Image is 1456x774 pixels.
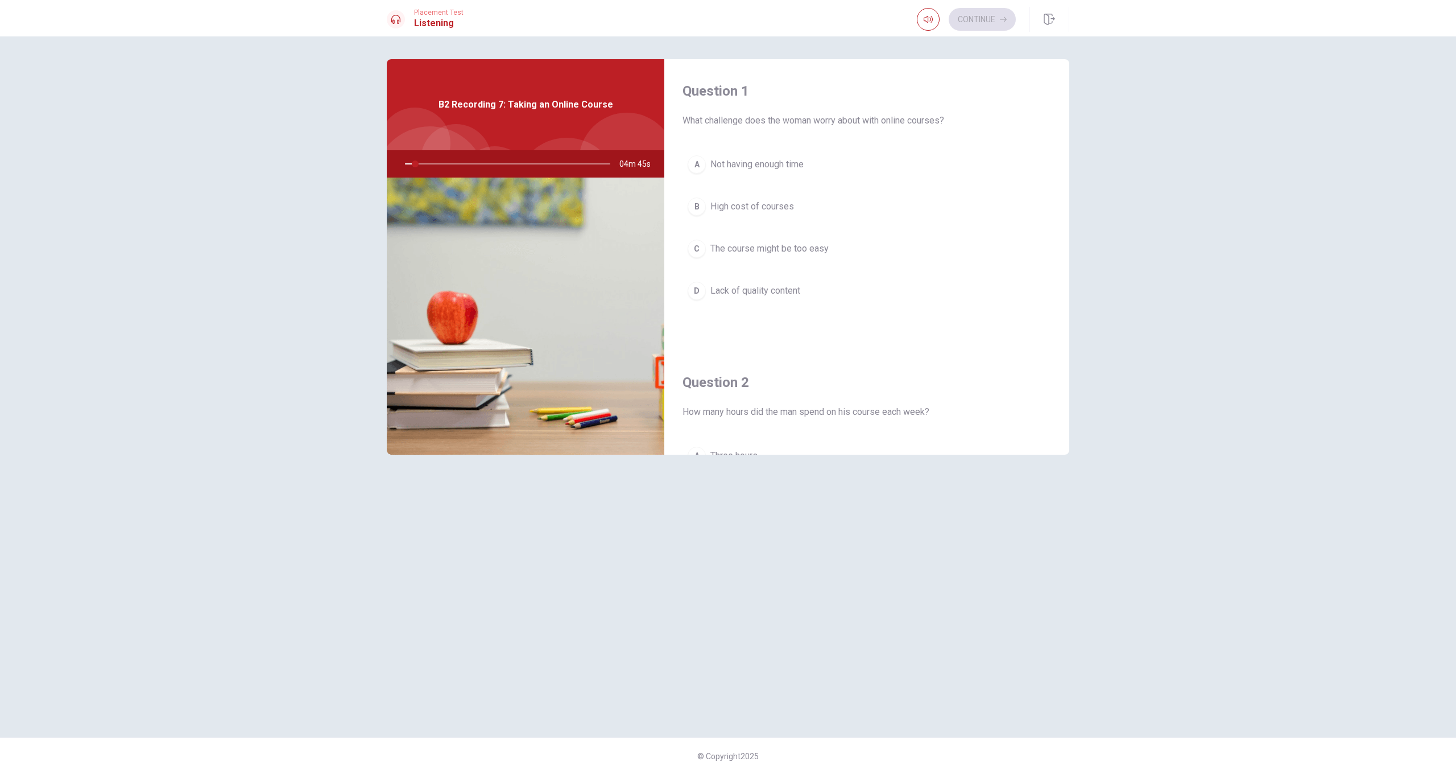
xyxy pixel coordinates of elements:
[682,442,1051,470] button: AThree hours
[688,447,706,465] div: A
[688,240,706,258] div: C
[682,114,1051,127] span: What challenge does the woman worry about with online courses?
[710,284,800,298] span: Lack of quality content
[387,178,664,455] img: B2 Recording 7: Taking an Online Course
[619,150,660,178] span: 04m 45s
[688,282,706,300] div: D
[682,192,1051,221] button: BHigh cost of courses
[682,373,1051,392] h4: Question 2
[682,150,1051,179] button: ANot having enough time
[688,155,706,174] div: A
[688,197,706,216] div: B
[682,234,1051,263] button: CThe course might be too easy
[710,158,804,171] span: Not having enough time
[414,9,464,17] span: Placement Test
[697,752,759,761] span: © Copyright 2025
[414,17,464,30] h1: Listening
[710,242,829,256] span: The course might be too easy
[682,277,1051,305] button: DLack of quality content
[682,82,1051,100] h4: Question 1
[439,98,613,112] span: B2 Recording 7: Taking an Online Course
[710,449,758,463] span: Three hours
[682,405,1051,419] span: How many hours did the man spend on his course each week?
[710,200,794,213] span: High cost of courses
